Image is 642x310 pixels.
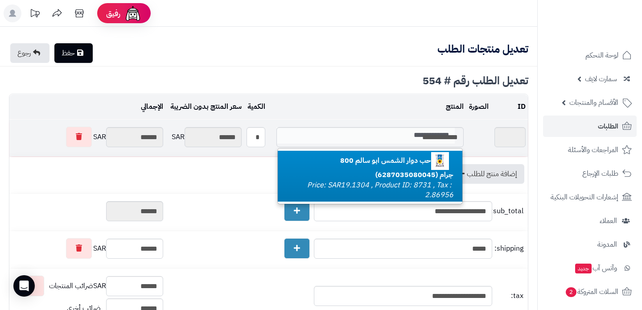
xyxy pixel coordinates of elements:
[543,210,637,231] a: العملاء
[165,95,244,119] td: سعر المنتج بدون الضريبة
[597,238,617,251] span: المدونة
[491,95,528,119] td: ID
[12,238,163,259] div: SAR
[168,127,242,147] div: SAR
[582,167,618,180] span: طلبات الإرجاع
[581,24,634,42] img: logo-2.png
[24,4,46,25] a: تحديثات المنصة
[551,191,618,203] span: إشعارات التحويلات البنكية
[585,73,617,85] span: سمارت لايف
[598,120,618,132] span: الطلبات
[543,234,637,255] a: المدونة
[543,163,637,184] a: طلبات الإرجاع
[449,164,524,184] a: إضافة منتج للطلب
[600,215,617,227] span: العملاء
[543,281,637,302] a: السلات المتروكة2
[124,4,142,22] img: ai-face.png
[13,275,35,297] div: Open Intercom Messenger
[340,155,453,180] b: حب دوار الشمس ابو سالم 800 جرام (6287035080045)
[568,144,618,156] span: المراجعات والأسئلة
[12,276,163,296] div: SAR
[569,96,618,109] span: الأقسام والمنتجات
[10,43,49,63] a: رجوع
[494,291,523,301] span: tax:
[9,75,528,86] div: تعديل الطلب رقم # 554
[494,244,523,254] span: shipping:
[565,285,618,298] span: السلات المتروكة
[566,287,576,297] span: 2
[585,49,618,62] span: لوحة التحكم
[575,264,592,273] span: جديد
[543,139,637,161] a: المراجعات والأسئلة
[543,186,637,208] a: إشعارات التحويلات البنكية
[437,41,528,57] b: تعديل منتجات الطلب
[244,95,268,119] td: الكمية
[574,262,617,274] span: وآتس آب
[543,116,637,137] a: الطلبات
[307,180,453,201] small: Price: SAR19.1304 , Product ID: 8731 , Tax : 2.86956
[543,45,637,66] a: لوحة التحكم
[49,281,93,291] span: ضرائب المنتجات
[9,95,165,119] td: الإجمالي
[494,206,523,216] span: sub_total:
[466,95,491,119] td: الصورة
[54,43,93,63] a: حفظ
[431,152,449,170] img: 1739571027-%D8%AA%D9%86%D8%B2%D9%8A%D9%84%20-%202025-02-15T010231.166-40x40.jpeg
[267,95,466,119] td: المنتج
[12,127,163,147] div: SAR
[106,8,120,19] span: رفيق
[543,257,637,279] a: وآتس آبجديد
